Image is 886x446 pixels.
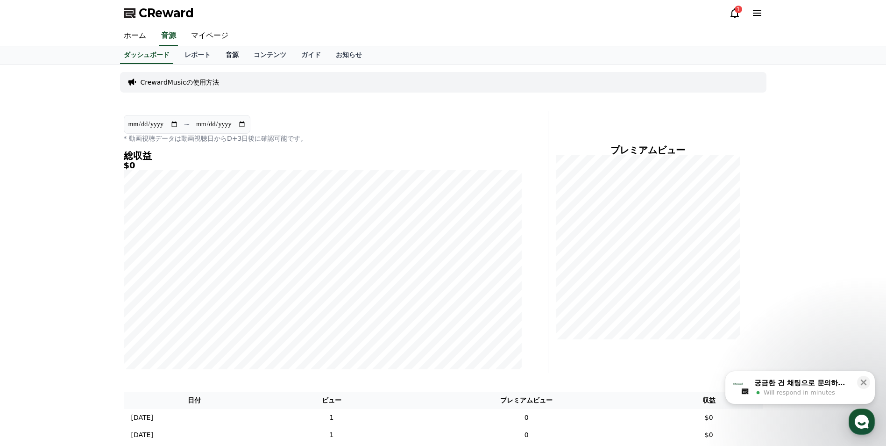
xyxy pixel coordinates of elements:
[398,409,655,426] td: 0
[265,392,397,409] th: ビュー
[124,161,522,170] h5: $0
[655,426,763,444] td: $0
[177,46,218,64] a: レポート
[246,46,294,64] a: コンテンツ
[328,46,369,64] a: お知らせ
[398,392,655,409] th: プレミアムビュー
[159,26,178,46] a: 音源
[131,413,153,423] p: [DATE]
[62,296,120,320] a: Messages
[184,26,236,46] a: マイページ
[124,151,522,161] h4: 総収益
[294,46,328,64] a: ガイド
[124,392,266,409] th: 日付
[265,426,397,444] td: 1
[398,426,655,444] td: 0
[116,26,154,46] a: ホーム
[184,119,190,130] p: ~
[556,145,740,155] h4: プレミアムビュー
[265,409,397,426] td: 1
[131,430,153,440] p: [DATE]
[24,310,40,318] span: Home
[735,6,742,13] div: 1
[120,46,173,64] a: ダッシュボード
[120,296,179,320] a: Settings
[729,7,740,19] a: 1
[655,392,763,409] th: 収益
[3,296,62,320] a: Home
[138,310,161,318] span: Settings
[218,46,246,64] a: 音源
[139,6,194,21] span: CReward
[78,311,105,318] span: Messages
[124,6,194,21] a: CReward
[141,78,219,87] a: CrewardMusicの使用方法
[124,134,522,143] p: * 動画視聴データは動画視聴日からD+3日後に確認可能です。
[655,409,763,426] td: $0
